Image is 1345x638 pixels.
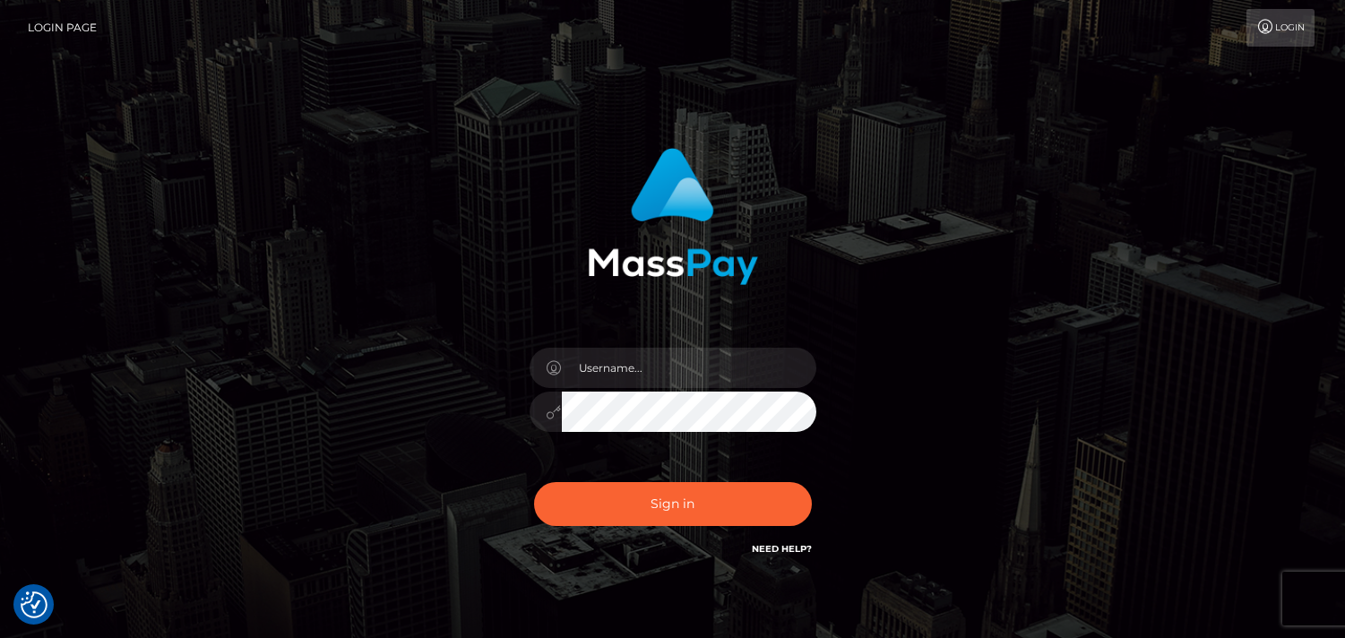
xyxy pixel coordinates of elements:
[534,482,812,526] button: Sign in
[1246,9,1315,47] a: Login
[752,543,812,555] a: Need Help?
[588,148,758,285] img: MassPay Login
[21,591,47,618] img: Revisit consent button
[562,348,816,388] input: Username...
[21,591,47,618] button: Consent Preferences
[28,9,97,47] a: Login Page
